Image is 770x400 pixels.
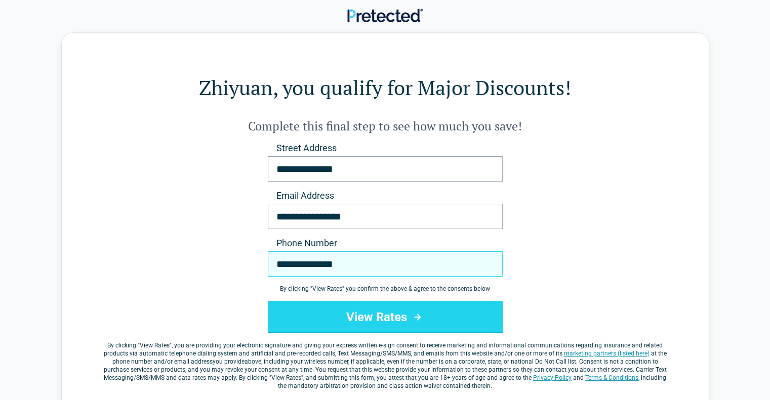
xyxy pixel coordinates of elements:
label: Email Address [268,190,503,202]
label: Street Address [268,142,503,154]
h1: Zhiyuan, you qualify for Major Discounts! [102,73,668,102]
a: Terms & Conditions [585,374,638,381]
a: Privacy Policy [533,374,572,381]
span: View Rates [140,342,170,349]
h2: Complete this final step to see how much you save! [102,118,668,134]
div: By clicking " View Rates " you confirm the above & agree to the consents below [268,285,503,293]
button: View Rates [268,301,503,333]
label: By clicking " ", you are providing your electronic signature and giving your express written e-si... [102,341,668,390]
a: marketing partners (listed here) [564,350,650,357]
label: Phone Number [268,237,503,249]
